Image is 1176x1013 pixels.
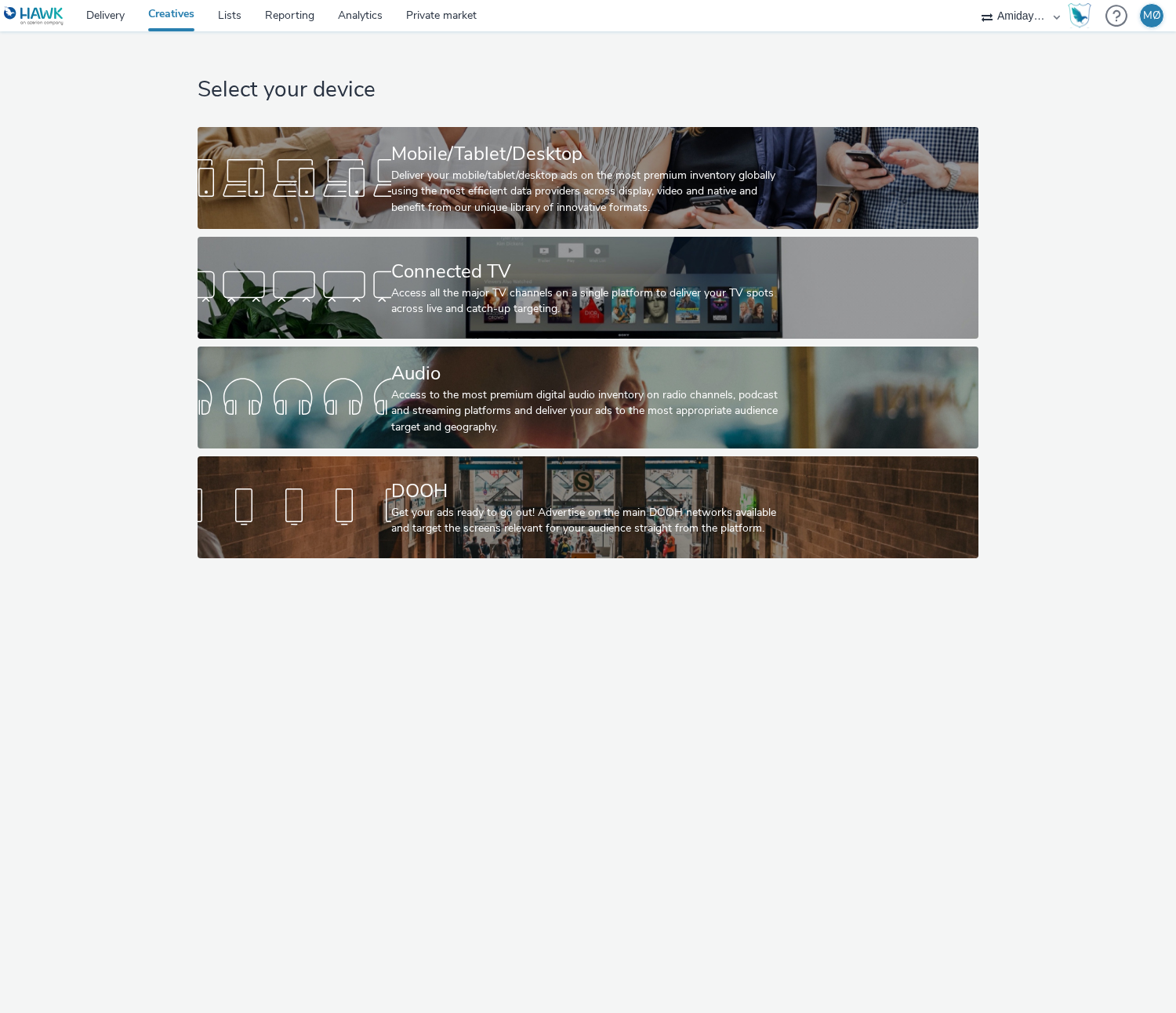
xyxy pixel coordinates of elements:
img: undefined Logo [4,6,64,26]
a: Hawk Academy [1068,3,1098,28]
div: Connected TV [391,258,779,285]
div: Audio [391,360,779,387]
a: Mobile/Tablet/DesktopDeliver your mobile/tablet/desktop ads on the most premium inventory globall... [198,127,978,229]
a: DOOHGet your ads ready to go out! Advertise on the main DOOH networks available and target the sc... [198,456,978,558]
a: AudioAccess to the most premium digital audio inventory on radio channels, podcast and streaming ... [198,347,978,448]
a: Connected TVAccess all the major TV channels on a single platform to deliver your TV spots across... [198,237,978,339]
div: Mobile/Tablet/Desktop [391,140,779,168]
img: Hawk Academy [1068,3,1091,28]
div: MØ [1143,4,1161,27]
div: Access all the major TV channels on a single platform to deliver your TV spots across live and ca... [391,285,779,318]
div: Deliver your mobile/tablet/desktop ads on the most premium inventory globally using the most effi... [391,168,779,216]
div: DOOH [391,477,779,505]
div: Get your ads ready to go out! Advertise on the main DOOH networks available and target the screen... [391,505,779,537]
h1: Select your device [198,75,978,105]
div: Access to the most premium digital audio inventory on radio channels, podcast and streaming platf... [391,387,779,435]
